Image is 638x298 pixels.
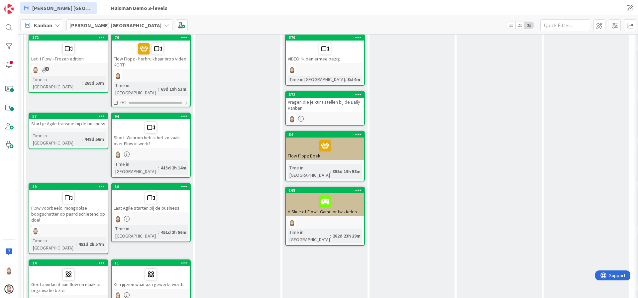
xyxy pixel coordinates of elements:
[540,19,590,31] input: Quick Filter...
[112,119,190,148] div: Short: Waarom heb ik het zo vaak over Flow in werk?
[77,241,106,248] div: 451d 2h 57m
[112,266,190,289] div: Kun jij zien waar aan gewerkt wordt
[331,232,362,240] div: 282d 23h 29m
[285,187,365,246] a: 168A Slice of Flow - Game ontwikkelenRvTime in [GEOGRAPHIC_DATA]:282d 23h 29m
[158,229,159,236] span: :
[330,168,331,175] span: :
[286,92,364,112] div: 372Vragen die je kunt stellen bij de Daily Kanban
[31,237,76,251] div: Time in [GEOGRAPHIC_DATA]
[29,183,108,254] a: 49Flow voorbeeld: mongoolse boogschutter op paard schietend op doelRvTime in [GEOGRAPHIC_DATA]:45...
[159,85,188,93] div: 69d 19h 53m
[29,260,108,295] div: 14Geef aandacht aan flow en maak je organisatie beter
[82,79,83,87] span: :
[285,91,365,126] a: 372Vragen die je kunt stellen bij de Daily KanbanRv
[111,113,191,178] a: 64Short: Waarom heb ik het zo vaak over Flow in werk?RvTime in [GEOGRAPHIC_DATA]:413d 2h 14m
[31,65,40,74] img: Rv
[111,183,191,242] a: 50Laat Agile starten bij de businessRvTime in [GEOGRAPHIC_DATA]:451d 2h 56m
[4,284,14,294] img: avatar
[29,260,108,266] div: 14
[289,35,364,40] div: 370
[111,34,191,107] a: 70Flow Flopz - herbruikbaar intro video KORT!!RvTime in [GEOGRAPHIC_DATA]:69d 19h 53m0/2
[112,35,190,69] div: 70Flow Flopz - herbruikbaar intro video KORT!!
[76,241,77,248] span: :
[4,266,14,275] img: Rv
[31,132,82,147] div: Time in [GEOGRAPHIC_DATA]
[31,76,82,90] div: Time in [GEOGRAPHIC_DATA]
[29,113,108,119] div: 57
[346,76,362,83] div: 3d 4m
[524,22,533,29] span: 3x
[114,82,158,96] div: Time in [GEOGRAPHIC_DATA]
[114,71,122,80] img: Rv
[32,4,93,12] span: [PERSON_NAME] [GEOGRAPHIC_DATA]
[288,164,330,179] div: Time in [GEOGRAPHIC_DATA]
[29,266,108,295] div: Geef aandacht aan flow en maak je organisatie beter
[29,226,108,235] div: Rv
[289,132,364,137] div: 84
[288,229,330,243] div: Time in [GEOGRAPHIC_DATA]
[289,92,364,97] div: 372
[34,21,52,29] span: Kanban
[112,190,190,212] div: Laat Agile starten bij de business
[29,184,108,190] div: 49
[286,65,364,74] div: Rv
[45,67,49,71] span: 1
[112,184,190,212] div: 50Laat Agile starten bij de business
[69,22,161,29] b: [PERSON_NAME] [GEOGRAPHIC_DATA]
[32,261,108,265] div: 14
[29,65,108,74] div: Rv
[115,35,190,40] div: 70
[286,132,364,160] div: 84Flow Flopz Boek
[120,99,127,106] span: 0/2
[289,188,364,193] div: 168
[286,41,364,63] div: VIDEO: Ik ben ermee bezig
[83,79,106,87] div: 269d 53m
[115,261,190,265] div: 11
[288,76,345,83] div: Time in [GEOGRAPHIC_DATA]
[285,131,365,181] a: 84Flow Flopz BoekTime in [GEOGRAPHIC_DATA]:355d 19h 58m
[288,65,296,74] img: Rv
[29,184,108,224] div: 49Flow voorbeeld: mongoolse boogschutter op paard schietend op doel
[158,164,159,171] span: :
[158,85,159,93] span: :
[286,218,364,227] div: Rv
[345,76,346,83] span: :
[29,113,108,128] div: 57Start je Agile transitie bij de business
[114,214,122,223] img: Rv
[515,22,524,29] span: 2x
[286,193,364,216] div: A Slice of Flow - Game ontwikkelen
[331,168,362,175] div: 355d 19h 58m
[99,2,171,14] a: Huisman Demo 3-levels
[32,184,108,189] div: 49
[288,218,296,227] img: Rv
[32,35,108,40] div: 172
[82,136,83,143] span: :
[286,98,364,112] div: Vragen die je kunt stellen bij de Daily Kanban
[112,113,190,148] div: 64Short: Waarom heb ik het zo vaak over Flow in werk?
[111,4,167,12] span: Huisman Demo 3-levels
[29,35,108,41] div: 172
[114,225,158,240] div: Time in [GEOGRAPHIC_DATA]
[114,150,122,158] img: Rv
[115,184,190,189] div: 50
[286,92,364,98] div: 372
[14,1,30,9] span: Support
[159,164,188,171] div: 413d 2h 14m
[29,41,108,63] div: Let it Flow - Frozen edition
[83,136,106,143] div: 448d 56m
[112,71,190,80] div: Rv
[29,35,108,63] div: 172Let it Flow - Frozen edition
[112,41,190,69] div: Flow Flopz - herbruikbaar intro video KORT!!
[286,187,364,216] div: 168A Slice of Flow - Game ontwikkelen
[4,4,14,14] img: Visit kanbanzone.com
[286,35,364,41] div: 370
[114,160,158,175] div: Time in [GEOGRAPHIC_DATA]
[20,2,97,14] a: [PERSON_NAME] [GEOGRAPHIC_DATA]
[115,114,190,119] div: 64
[286,187,364,193] div: 168
[112,184,190,190] div: 50
[285,34,365,86] a: 370VIDEO: Ik ben ermee bezigRvTime in [GEOGRAPHIC_DATA]:3d 4m
[32,114,108,119] div: 57
[112,35,190,41] div: 70
[159,229,188,236] div: 451d 2h 56m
